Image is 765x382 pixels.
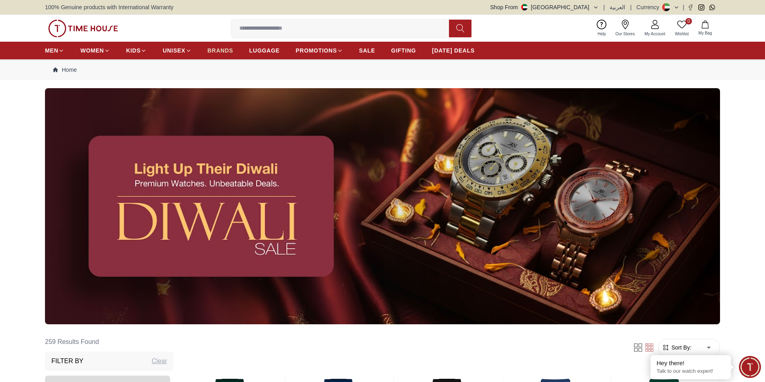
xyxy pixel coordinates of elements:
span: 100% Genuine products with International Warranty [45,3,173,11]
div: Clear [152,356,167,366]
button: العربية [610,3,625,11]
a: Whatsapp [709,4,715,10]
span: WOMEN [80,46,104,55]
img: ... [48,20,118,37]
span: MEN [45,46,58,55]
a: BRANDS [208,43,233,58]
span: Help [594,31,609,37]
span: KIDS [126,46,141,55]
span: GIFTING [391,46,416,55]
img: United Arab Emirates [521,4,528,10]
a: WOMEN [80,43,110,58]
span: [DATE] DEALS [432,46,475,55]
h6: 259 Results Found [45,332,173,352]
div: Chat Widget [739,356,761,378]
a: Our Stores [611,18,640,38]
a: LUGGAGE [249,43,280,58]
span: Sort By: [670,344,692,352]
a: PROMOTIONS [296,43,343,58]
h3: Filter By [51,356,84,366]
a: SALE [359,43,375,58]
span: LUGGAGE [249,46,280,55]
a: [DATE] DEALS [432,43,475,58]
span: My Account [641,31,669,37]
span: | [604,3,605,11]
a: Facebook [687,4,694,10]
span: UNISEX [163,46,185,55]
a: Home [53,66,77,74]
a: Instagram [698,4,704,10]
a: GIFTING [391,43,416,58]
nav: Breadcrumb [45,59,720,80]
span: SALE [359,46,375,55]
span: Wishlist [672,31,692,37]
span: 0 [685,18,692,24]
p: Talk to our watch expert! [657,368,725,375]
span: Our Stores [612,31,638,37]
a: 0Wishlist [670,18,694,38]
div: Hey there! [657,359,725,367]
a: KIDS [126,43,147,58]
img: ... [45,88,720,324]
button: My Bag [694,19,717,38]
span: PROMOTIONS [296,46,337,55]
a: UNISEX [163,43,191,58]
button: Shop From[GEOGRAPHIC_DATA] [490,3,599,11]
span: BRANDS [208,46,233,55]
span: My Bag [695,30,715,36]
div: Currency [636,3,663,11]
a: Help [593,18,611,38]
span: | [683,3,684,11]
span: | [630,3,632,11]
button: Sort By: [662,344,692,352]
a: MEN [45,43,64,58]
